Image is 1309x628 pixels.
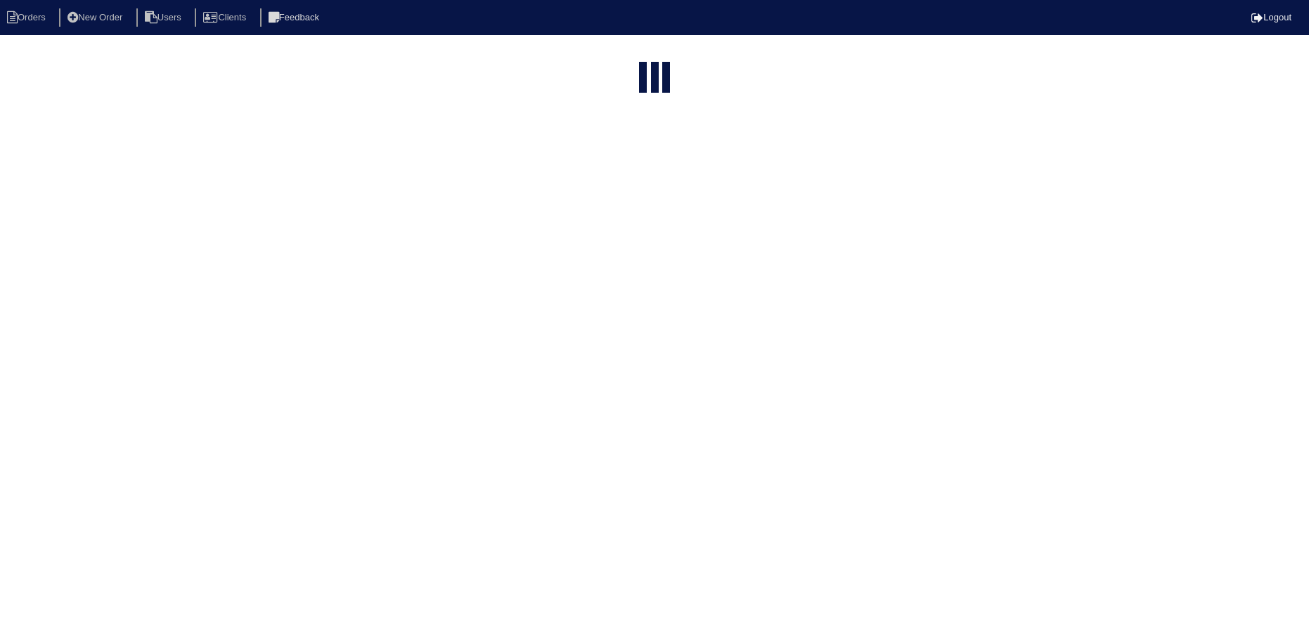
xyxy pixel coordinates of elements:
div: loading... [651,62,659,96]
li: New Order [59,8,134,27]
li: Clients [195,8,257,27]
a: Clients [195,12,257,22]
li: Feedback [260,8,330,27]
a: Logout [1251,12,1291,22]
a: Users [136,12,193,22]
li: Users [136,8,193,27]
a: New Order [59,12,134,22]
